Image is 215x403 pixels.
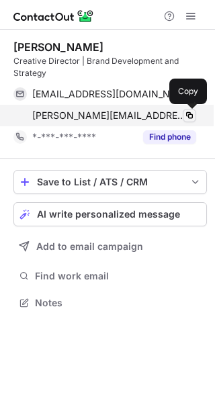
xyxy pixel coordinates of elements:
[32,88,186,100] span: [EMAIL_ADDRESS][DOMAIN_NAME]
[13,8,94,24] img: ContactOut v5.3.10
[13,40,103,54] div: [PERSON_NAME]
[35,270,202,282] span: Find work email
[37,177,183,187] div: Save to List / ATS / CRM
[13,170,207,194] button: save-profile-one-click
[32,109,186,122] span: [PERSON_NAME][EMAIL_ADDRESS][DOMAIN_NAME]
[13,294,207,312] button: Notes
[35,297,202,309] span: Notes
[13,55,207,79] div: Creative Director | Brand Development and Strategy
[13,202,207,226] button: AI write personalized message
[143,130,196,144] button: Reveal Button
[13,234,207,259] button: Add to email campaign
[36,241,143,252] span: Add to email campaign
[13,267,207,285] button: Find work email
[37,209,180,220] span: AI write personalized message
